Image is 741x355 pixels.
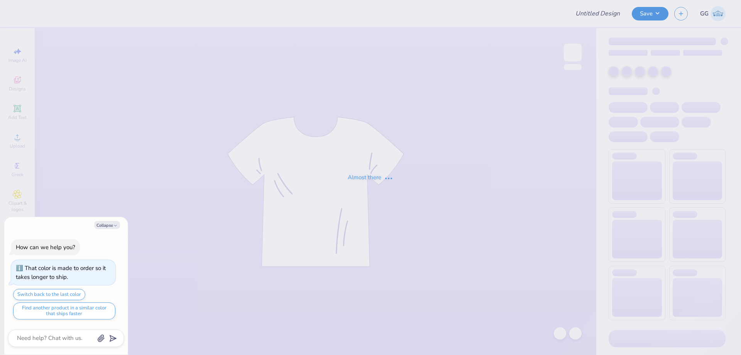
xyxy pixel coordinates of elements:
div: That color is made to order so it takes longer to ship. [16,264,106,281]
div: How can we help you? [16,243,75,251]
button: Collapse [94,221,120,229]
div: Almost there [348,173,393,182]
button: Find another product in a similar color that ships faster [13,302,115,319]
button: Switch back to the last color [13,289,85,300]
